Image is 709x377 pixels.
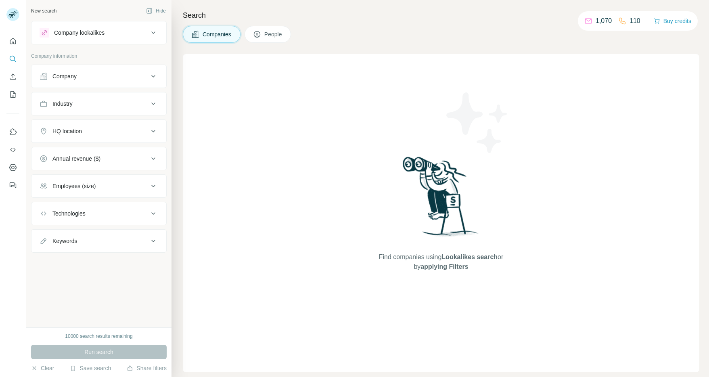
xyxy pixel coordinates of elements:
div: Technologies [52,209,86,218]
h4: Search [183,10,699,21]
button: Company [31,67,166,86]
button: Save search [70,364,111,372]
button: My lists [6,87,19,102]
span: Find companies using or by [376,252,506,272]
button: Industry [31,94,166,113]
img: Surfe Illustration - Woman searching with binoculars [399,155,483,245]
button: Hide [140,5,171,17]
button: Technologies [31,204,166,223]
button: Buy credits [654,15,691,27]
button: Annual revenue ($) [31,149,166,168]
img: Surfe Illustration - Stars [441,86,514,159]
p: 1,070 [596,16,612,26]
span: People [264,30,283,38]
div: Company lookalikes [54,29,105,37]
button: Share filters [127,364,167,372]
div: New search [31,7,56,15]
span: Lookalikes search [441,253,498,260]
div: Annual revenue ($) [52,155,100,163]
div: 10000 search results remaining [65,333,132,340]
button: Quick start [6,34,19,48]
button: Employees (size) [31,176,166,196]
button: Use Surfe API [6,142,19,157]
button: Company lookalikes [31,23,166,42]
button: Keywords [31,231,166,251]
button: Search [6,52,19,66]
div: Company [52,72,77,80]
p: Company information [31,52,167,60]
div: Keywords [52,237,77,245]
p: 110 [630,16,640,26]
button: Dashboard [6,160,19,175]
button: Feedback [6,178,19,193]
div: HQ location [52,127,82,135]
div: Industry [52,100,73,108]
div: Employees (size) [52,182,96,190]
span: Companies [203,30,232,38]
button: Clear [31,364,54,372]
button: HQ location [31,121,166,141]
button: Enrich CSV [6,69,19,84]
button: Use Surfe on LinkedIn [6,125,19,139]
span: applying Filters [420,263,468,270]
